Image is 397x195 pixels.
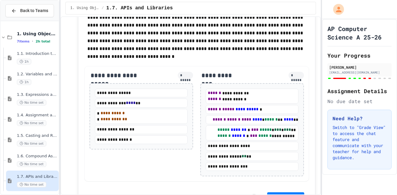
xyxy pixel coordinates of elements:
div: My Account [327,2,345,16]
div: [EMAIL_ADDRESS][DOMAIN_NAME] [329,70,390,75]
span: 1.3. Expressions and Output [New] [17,92,58,97]
button: Back to Teams [5,4,54,17]
span: 1.1. Introduction to Algorithms, Programming, and Compilers [17,51,58,56]
span: No time set [17,141,46,146]
span: 1h [17,79,31,85]
span: Back to Teams [20,8,48,14]
span: 1.5. Casting and Ranges of Values [17,133,58,138]
h2: Your Progress [327,51,392,60]
span: No time set [17,182,46,187]
span: No time set [17,100,46,105]
div: No due date set [327,98,392,105]
span: No time set [17,120,46,126]
span: 1. Using Objects and Methods [17,31,58,36]
h2: Assignment Details [327,87,392,95]
span: 1.7. APIs and Libraries [17,174,58,179]
span: 1.2. Variables and Data Types [17,72,58,77]
span: • [32,39,33,44]
span: 1.4. Assignment and Input [17,113,58,118]
span: 7 items [17,39,30,43]
span: / [102,6,104,11]
span: 1h [17,59,31,64]
h1: AP Computer Science A 25-26 [327,24,392,41]
span: 1.7. APIs and Libraries [106,5,173,12]
span: No time set [17,161,46,167]
span: 1.6. Compound Assignment Operators [17,154,58,159]
p: Switch to "Grade View" to access the chat feature and communicate with your teacher for help and ... [333,124,386,161]
span: 1. Using Objects and Methods [70,6,99,11]
span: 2h total [36,39,50,43]
h3: Need Help? [333,115,386,122]
div: [PERSON_NAME] [329,64,390,70]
